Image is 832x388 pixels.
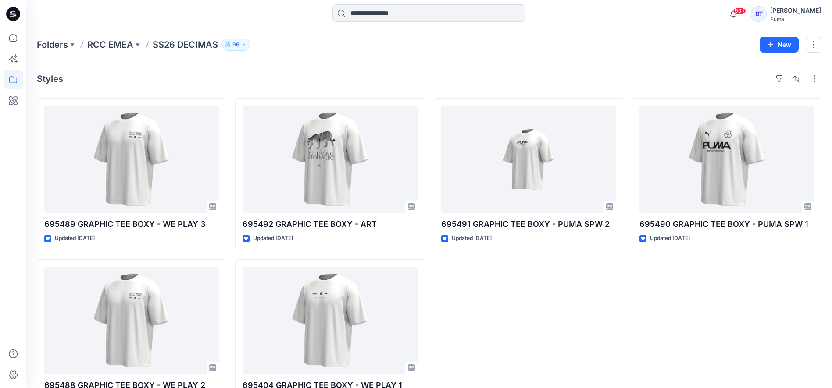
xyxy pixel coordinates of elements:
[37,74,63,84] h4: Styles
[243,218,417,230] p: 695492 GRAPHIC TEE BOXY - ART
[253,234,293,243] p: Updated [DATE]
[770,16,821,22] div: Puma
[639,106,814,213] a: 695490 GRAPHIC TEE BOXY - PUMA SPW 1
[221,39,250,51] button: 96
[44,218,219,230] p: 695489 GRAPHIC TEE BOXY - WE PLAY 3
[441,106,616,213] a: 695491 GRAPHIC TEE BOXY - PUMA SPW 2
[760,37,799,53] button: New
[770,5,821,16] div: [PERSON_NAME]
[232,40,239,49] p: 96
[37,39,68,51] a: Folders
[44,106,219,213] a: 695489 GRAPHIC TEE BOXY - WE PLAY 3
[751,6,767,22] div: BT
[452,234,492,243] p: Updated [DATE]
[44,267,219,374] a: 695488 GRAPHIC TEE BOXY - WE PLAY 2
[639,218,814,230] p: 695490 GRAPHIC TEE BOXY - PUMA SPW 1
[650,234,690,243] p: Updated [DATE]
[87,39,133,51] a: RCC EMEA
[243,106,417,213] a: 695492 GRAPHIC TEE BOXY - ART
[153,39,218,51] p: SS26 DECIMAS
[55,234,95,243] p: Updated [DATE]
[243,267,417,374] a: 695404 GRAPHIC TEE BOXY - WE PLAY 1
[441,218,616,230] p: 695491 GRAPHIC TEE BOXY - PUMA SPW 2
[733,7,746,14] span: 99+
